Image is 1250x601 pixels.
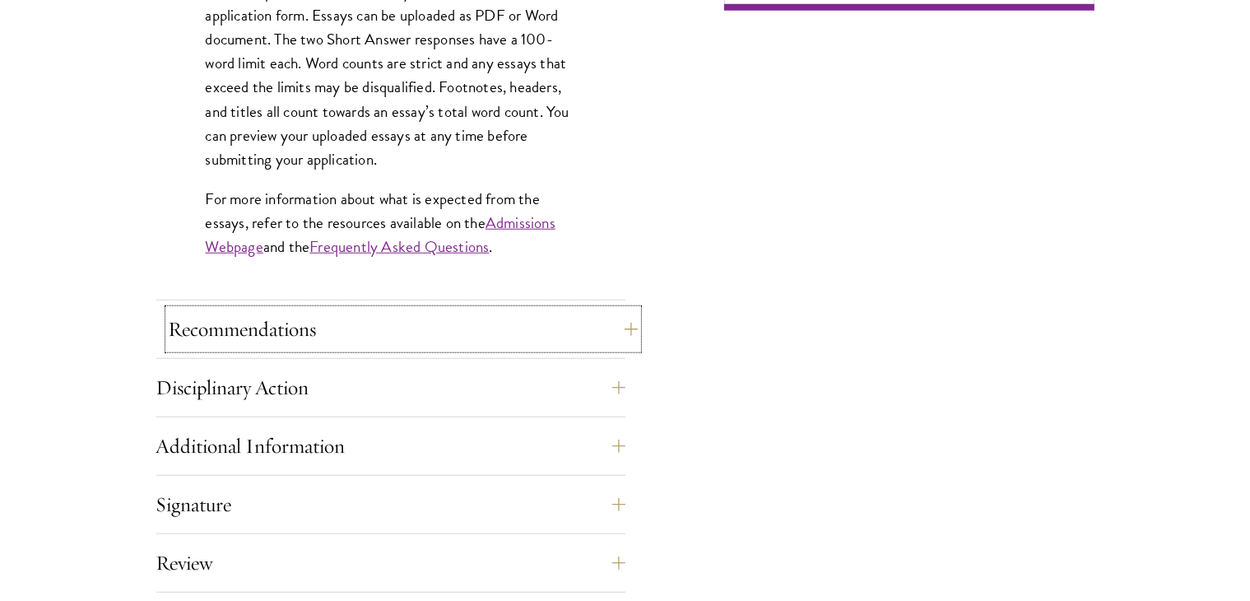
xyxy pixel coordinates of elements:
[309,235,489,259] a: Frequently Asked Questions
[156,368,625,408] button: Disciplinary Action
[206,211,555,259] a: Admissions Webpage
[156,485,625,524] button: Signature
[169,310,638,349] button: Recommendations
[156,543,625,583] button: Review
[206,187,576,259] p: For more information about what is expected from the essays, refer to the resources available on ...
[156,426,625,466] button: Additional Information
